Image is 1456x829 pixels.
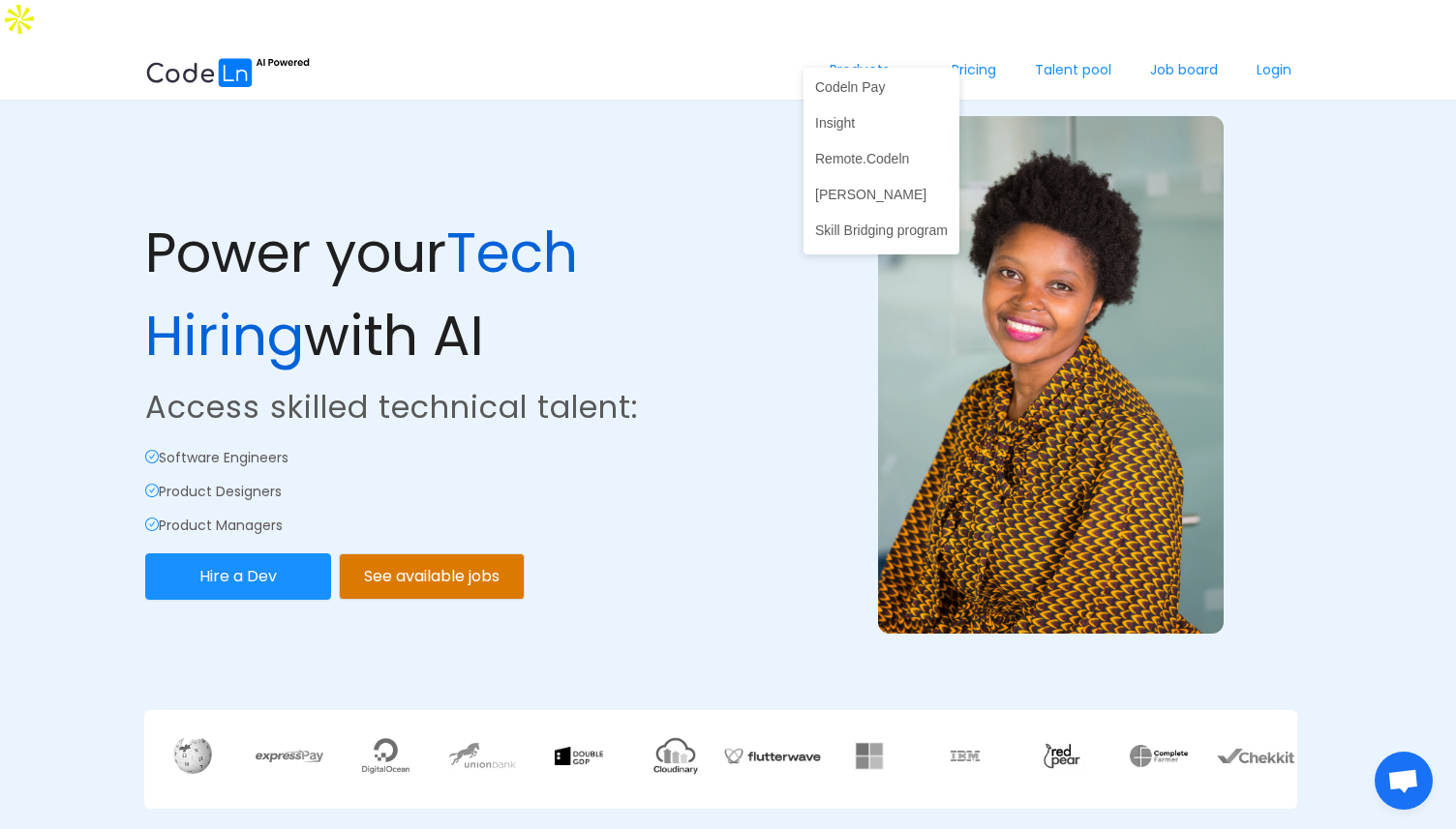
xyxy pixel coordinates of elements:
[804,143,959,174] a: Remote.Codeln
[362,732,410,781] img: digitalocean.9711bae0.webp
[256,750,323,763] img: express.25241924.webp
[145,55,310,87] img: ai.87e98a1d.svg
[804,107,959,138] a: Insight
[145,516,724,536] p: Product Managers
[145,212,724,378] p: Power your with AI
[339,553,525,600] button: See available jobs
[724,728,821,783] img: flutter.513ce320.webp
[804,72,959,103] a: Codeln Pay
[932,39,1016,103] a: Pricing
[145,553,331,600] button: Hire a Dev
[448,723,516,790] img: union.a1ab9f8d.webp
[804,179,959,210] a: [PERSON_NAME]
[145,384,724,430] p: Access skilled technical talent:
[652,732,700,781] img: cloud.8900efb9.webp
[145,482,724,502] p: Product Designers
[1016,39,1131,103] a: Talent pool
[145,518,159,531] i: icon: check-circle
[878,116,1224,634] img: example
[855,742,884,771] img: fq4AAAAAAAAAAA=
[1375,752,1433,810] a: Open chat
[1130,745,1188,767] img: xNYAAAAAA=
[145,448,724,468] p: Software Engineers
[1237,39,1311,103] a: Login
[804,215,959,246] a: Skill Bridging program
[810,39,932,103] a: Products
[951,751,980,762] img: ibm.f019ecc1.webp
[173,738,212,773] img: wikipedia.924a3bd0.webp
[1217,749,1294,764] img: chekkit.0bccf985.webp
[145,484,159,497] i: icon: check-circle
[145,450,159,463] i: icon: check-circle
[1038,740,1086,773] img: 3JiQAAAAAABZABt8ruoJIq32+N62SQO0hFKGtpKBtqUKlH8dAofS56CJ7FppICrj1pHkAOPKAAA=
[1131,39,1237,103] a: Job board
[555,747,603,765] img: gdp.f5de0a9d.webp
